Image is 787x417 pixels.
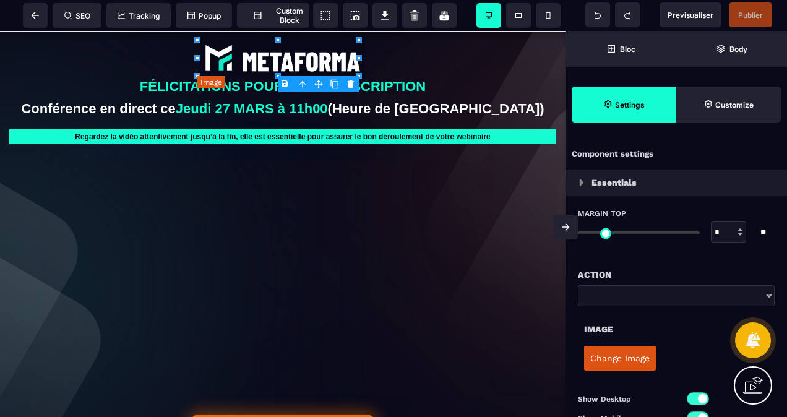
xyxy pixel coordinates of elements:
[187,11,221,20] span: Popup
[738,11,763,20] span: Publier
[343,3,368,28] span: Screenshot
[566,31,676,67] span: Open Blocks
[668,11,713,20] span: Previsualiser
[9,98,556,113] text: Regardez la vidéo attentivement jusqu’à la fin, elle est essentielle pour assurer le bon déroulem...
[566,142,787,166] div: Component settings
[176,70,328,85] b: Jeudi 27 MARS à 11h00
[9,46,556,67] text: FÉLICITATIONS POUR VOTRE INSCRIPTION
[243,6,303,25] span: Custom Block
[584,346,656,371] button: Change Image
[578,208,626,218] span: Margin Top
[676,87,781,123] span: Open Style Manager
[715,100,754,110] strong: Customize
[578,267,775,282] div: Action
[118,11,160,20] span: Tracking
[729,45,747,54] strong: Body
[64,11,90,20] span: SEO
[676,31,787,67] span: Open Layer Manager
[572,87,676,123] span: Settings
[615,100,645,110] strong: Settings
[200,9,364,46] img: abe9e435164421cb06e33ef15842a39e_e5ef653356713f0d7dd3797ab850248d_Capture_d%E2%80%99e%CC%81cran_2...
[578,393,676,405] p: Show Desktop
[313,3,338,28] span: View components
[660,2,721,27] span: Preview
[591,175,637,190] p: Essentials
[584,322,768,337] div: Image
[9,67,556,89] text: Conférence en direct ce (Heure de [GEOGRAPHIC_DATA])
[620,45,635,54] strong: Bloc
[579,179,584,186] img: loading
